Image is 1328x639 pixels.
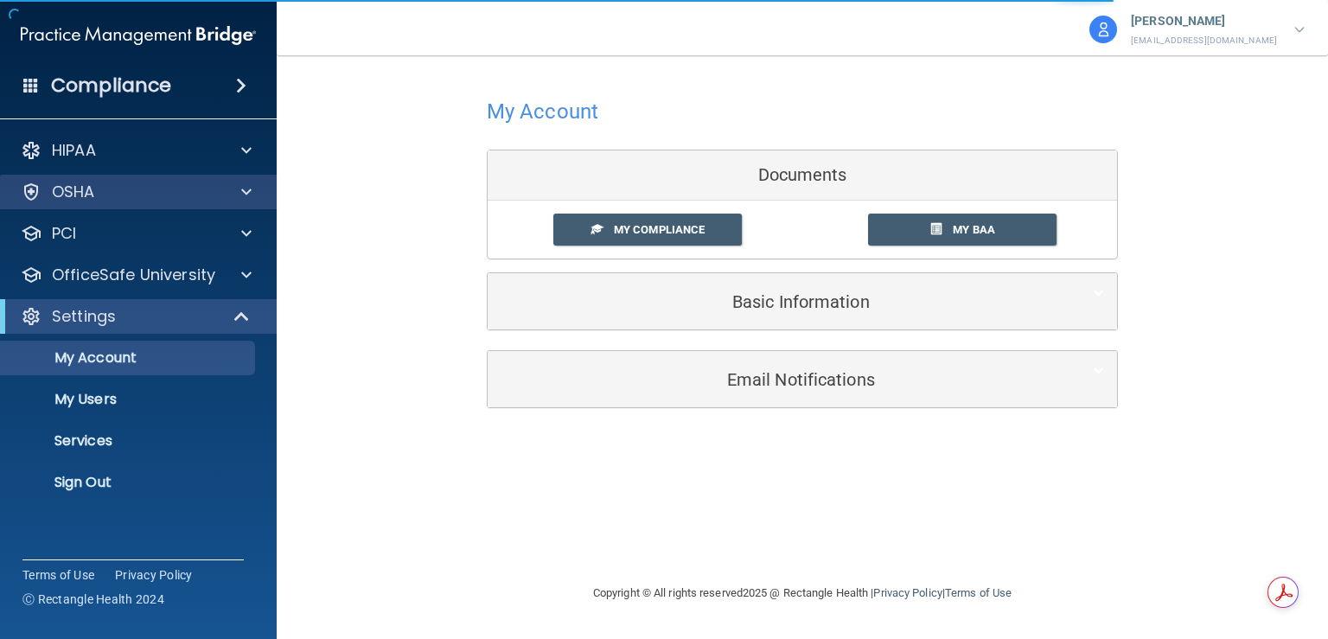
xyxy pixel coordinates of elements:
div: Documents [488,150,1117,201]
p: [EMAIL_ADDRESS][DOMAIN_NAME] [1131,33,1277,48]
iframe: Drift Widget Chat Controller [1030,518,1307,586]
p: OSHA [52,182,95,202]
span: My Compliance [614,223,705,236]
a: OfficeSafe University [21,265,252,285]
h4: My Account [487,100,598,123]
a: Privacy Policy [873,586,942,599]
a: PCI [21,223,252,244]
img: arrow-down.227dba2b.svg [1294,27,1305,33]
span: My BAA [953,223,995,236]
a: Privacy Policy [115,566,193,584]
p: [PERSON_NAME] [1131,10,1277,33]
img: avatar.17b06cb7.svg [1089,16,1117,43]
p: My Account [11,349,247,367]
p: My Users [11,391,247,408]
div: Copyright © All rights reserved 2025 @ Rectangle Health | | [487,566,1118,621]
a: HIPAA [21,140,252,161]
h5: Basic Information [501,292,1051,311]
a: Terms of Use [22,566,94,584]
p: OfficeSafe University [52,265,215,285]
img: PMB logo [21,18,256,53]
p: Settings [52,306,116,327]
a: OSHA [21,182,252,202]
a: Settings [21,306,251,327]
a: Basic Information [501,282,1104,321]
span: Ⓒ Rectangle Health 2024 [22,591,164,608]
a: Email Notifications [501,360,1104,399]
p: Sign Out [11,474,247,491]
h5: Email Notifications [501,370,1051,389]
a: Terms of Use [945,586,1012,599]
h4: Compliance [51,73,171,98]
p: Services [11,432,247,450]
p: PCI [52,223,76,244]
p: HIPAA [52,140,96,161]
